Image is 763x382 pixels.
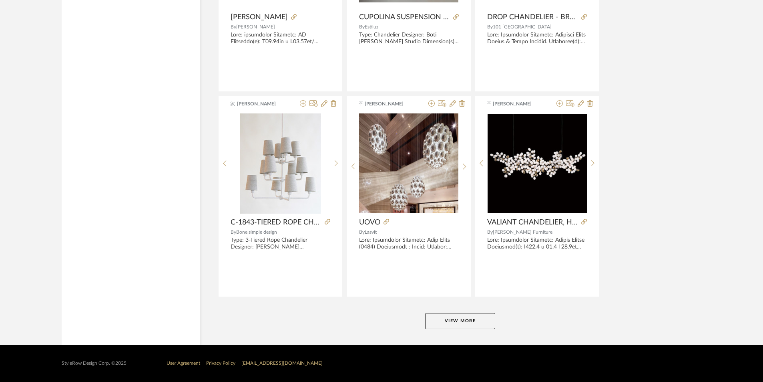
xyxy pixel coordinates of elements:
div: 0 [359,113,458,214]
span: CUPOLINA SUSPENSION LIGHTS T-3935 [359,13,450,22]
span: C-1843-TIERED ROPE CHANDELIER [231,218,321,227]
span: By [231,230,236,234]
span: [PERSON_NAME] [493,100,543,107]
span: By [359,24,365,29]
span: By [231,24,236,29]
a: Privacy Policy [206,361,235,366]
span: [PERSON_NAME] Furniture [493,230,552,234]
a: [EMAIL_ADDRESS][DOMAIN_NAME] [241,361,323,366]
img: VALIANT CHANDELIER, HORIZONTAL [488,114,587,213]
a: User Agreement [167,361,200,366]
img: C-1843-TIERED ROPE CHANDELIER [240,113,321,214]
span: 101 [GEOGRAPHIC_DATA] [493,24,552,29]
div: Lore: Ipsumdolor Sitametc: Adipis Elitse Doeiusmod(t): I422.4 u 01.4 l 28.9et Dolo : M 654al e A ... [487,237,587,251]
span: By [487,24,493,29]
div: Lore: Ipsumdolor Sitametc: Adipisci Elits Doeius & Tempo Incidid. Utlaboree(d): M497 / A856 / E09... [487,32,587,45]
img: UOVO [359,113,458,213]
span: Lasvit [365,230,377,234]
span: VALIANT CHANDELIER, HORIZONTAL [487,218,578,227]
div: StyleRow Design Corp. ©2025 [62,360,126,366]
span: Estiluz [365,24,378,29]
span: By [359,230,365,234]
span: UOVO [359,218,380,227]
div: Lore: ipsumdolor Sitametc: AD Elitseddo(e): T09.94in u L03.57et/ D533.7ma a E00.92ad Minimv Q6.84... [231,32,330,45]
span: [PERSON_NAME] [236,24,275,29]
span: [PERSON_NAME] [231,13,288,22]
div: Lore: Ipsumdolor Sitametc: Adip Elits (0484) Doeiusmodt : Incid: Utlabor: 99.0 et Dol m 76.83 al ... [359,237,459,251]
span: By [487,230,493,234]
span: Bone simple design [236,230,277,234]
div: Type: Chandelier Designer: Boti [PERSON_NAME] Studio Dimension(s): Full size : 1200 x 500 x 3500m... [359,32,459,45]
span: [PERSON_NAME] [365,100,415,107]
span: [PERSON_NAME] [237,100,287,107]
div: Type: 3-Tiered Rope Chandelier Designer: [PERSON_NAME] Dimension(s): Overall drop: specify, Body ... [231,237,330,251]
button: View More [425,313,495,329]
span: DROP CHANDELIER - BRONZE [487,13,578,22]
